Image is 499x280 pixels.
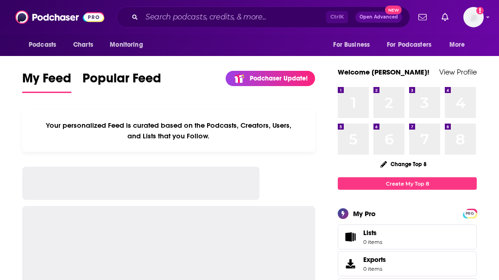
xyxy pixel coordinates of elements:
[22,70,71,93] a: My Feed
[22,110,315,152] div: Your personalized Feed is curated based on the Podcasts, Creators, Users, and Lists that you Follow.
[375,158,432,170] button: Change Top 8
[29,38,56,51] span: Podcasts
[73,38,93,51] span: Charts
[363,255,386,264] span: Exports
[327,36,381,54] button: open menu
[15,8,104,26] img: Podchaser - Follow, Share and Rate Podcasts
[381,36,445,54] button: open menu
[463,7,484,27] button: Show profile menu
[338,224,477,249] a: Lists
[338,251,477,276] a: Exports
[443,36,477,54] button: open menu
[142,10,326,25] input: Search podcasts, credits, & more...
[353,209,376,218] div: My Pro
[415,9,430,25] a: Show notifications dropdown
[464,210,475,217] a: PRO
[355,12,402,23] button: Open AdvancedNew
[341,257,360,270] span: Exports
[82,70,161,92] span: Popular Feed
[338,68,430,76] a: Welcome [PERSON_NAME]!
[363,266,386,272] span: 0 items
[476,7,484,14] svg: Add a profile image
[387,38,431,51] span: For Podcasters
[363,229,377,237] span: Lists
[463,7,484,27] img: User Profile
[385,6,402,14] span: New
[338,177,477,190] a: Create My Top 8
[82,70,161,93] a: Popular Feed
[341,230,360,243] span: Lists
[110,38,143,51] span: Monitoring
[449,38,465,51] span: More
[116,6,410,28] div: Search podcasts, credits, & more...
[363,229,382,237] span: Lists
[67,36,99,54] a: Charts
[333,38,370,51] span: For Business
[326,11,348,23] span: Ctrl K
[360,15,398,19] span: Open Advanced
[103,36,155,54] button: open menu
[22,36,68,54] button: open menu
[250,75,308,82] p: Podchaser Update!
[438,9,452,25] a: Show notifications dropdown
[463,7,484,27] span: Logged in as cnagle
[22,70,71,92] span: My Feed
[439,68,477,76] a: View Profile
[363,239,382,245] span: 0 items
